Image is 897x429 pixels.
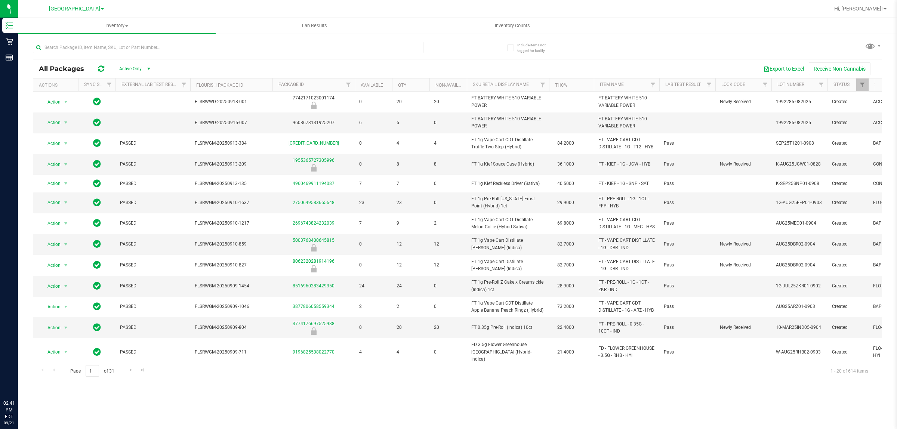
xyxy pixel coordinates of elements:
[434,303,462,310] span: 0
[398,83,406,88] a: Qty
[664,324,711,331] span: Pass
[832,262,864,269] span: Created
[471,237,545,251] span: FT 1g Vape Cart Distillate [PERSON_NAME] (Indica)
[776,161,823,168] span: K-AUG25JCW01-0828
[471,341,545,363] span: FD 3.5g Flower Greenhouse [GEOGRAPHIC_DATA] (Hybrid-Indica)
[598,136,655,151] span: FT - VAPE CART CDT DISTILLATE - 1G - T12 - HYB
[434,161,462,168] span: 8
[832,140,864,147] span: Created
[664,303,711,310] span: Pass
[293,259,335,264] a: 8062320281914196
[664,220,711,227] span: Pass
[41,281,61,291] span: Action
[554,322,578,333] span: 22.4000
[434,349,462,356] span: 0
[359,199,388,206] span: 23
[121,82,180,87] a: External Lab Test Result
[359,140,388,147] span: 0
[833,82,850,87] a: Status
[93,260,101,270] span: In Sync
[271,327,356,335] div: Newly Received
[271,164,356,172] div: Newly Received
[554,281,578,291] span: 28.9000
[598,161,655,168] span: FT - KIEF - 1G - JCW - HYB
[471,324,545,331] span: FT 0.35g Pre-Roll (Indica) 10ct
[598,237,655,251] span: FT - VAPE CART DISTILLATE - 1G - DBR - IND
[61,239,71,250] span: select
[434,324,462,331] span: 20
[473,82,529,87] a: Sku Retail Display Name
[664,349,711,356] span: Pass
[120,140,186,147] span: PASSED
[61,178,71,189] span: select
[41,322,61,333] span: Action
[471,258,545,272] span: FT 1g Vape Cart Distillate [PERSON_NAME] (Indica)
[137,365,148,375] a: Go to the last page
[598,321,655,335] span: FT - PRE-ROLL - 0.35G - 10CT - IND
[195,241,268,248] span: FLSRWGM-20250910-859
[61,281,71,291] span: select
[61,159,71,170] span: select
[195,161,268,168] span: FLSRWGM-20250913-209
[832,180,864,187] span: Created
[293,283,335,288] a: 8516960283429350
[554,178,578,189] span: 40.5000
[61,138,71,149] span: select
[342,78,355,91] a: Filter
[434,140,462,147] span: 4
[537,78,549,91] a: Filter
[555,83,567,88] a: THC%
[776,303,823,310] span: AUG25ARZ01-0903
[397,241,425,248] span: 12
[103,78,115,91] a: Filter
[554,301,578,312] span: 73.2000
[93,138,101,148] span: In Sync
[832,161,864,168] span: Created
[776,262,823,269] span: AUG25DBR02-0904
[554,138,578,149] span: 84.2000
[359,220,388,227] span: 7
[664,140,711,147] span: Pass
[195,303,268,310] span: FLSRWGM-20250909-1046
[61,117,71,128] span: select
[195,283,268,290] span: FLSRWGM-20250909-1454
[120,180,186,187] span: PASSED
[397,161,425,168] span: 8
[471,95,545,109] span: FT BATTERY WHITE 510 VARIABLE POWER
[664,283,711,290] span: Pass
[22,368,31,377] iframe: Resource center unread badge
[600,82,624,87] a: Item Name
[33,42,423,53] input: Search Package ID, Item Name, SKU, Lot or Part Number...
[397,119,425,126] span: 6
[120,262,186,269] span: PASSED
[397,220,425,227] span: 9
[293,349,335,355] a: 9196825538022770
[856,78,869,91] a: Filter
[720,241,767,248] span: Newly Received
[41,218,61,229] span: Action
[39,83,75,88] div: Actions
[554,159,578,170] span: 36.1000
[120,349,186,356] span: PASSED
[6,22,13,29] inline-svg: Inventory
[598,258,655,272] span: FT - VAPE CART DISTILLATE - 1G - DBR - IND
[720,262,767,269] span: Newly Received
[61,97,71,107] span: select
[278,82,304,87] a: Package ID
[834,6,883,12] span: Hi, [PERSON_NAME]!
[293,304,335,309] a: 3877806058559344
[120,220,186,227] span: PASSED
[41,197,61,208] span: Action
[41,239,61,250] span: Action
[293,321,335,326] a: 3774176697525988
[49,6,100,12] span: [GEOGRAPHIC_DATA]
[598,279,655,293] span: FT - PRE-ROLL - 1G - 1CT - ZKR - IND
[359,180,388,187] span: 7
[598,180,655,187] span: FT - KIEF - 1G - SNP - SAT
[776,98,823,105] span: 1992285-082025
[435,83,469,88] a: Non-Available
[195,199,268,206] span: FLSRWGM-20250910-1637
[93,197,101,208] span: In Sync
[271,102,356,109] div: Newly Received
[41,138,61,149] span: Action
